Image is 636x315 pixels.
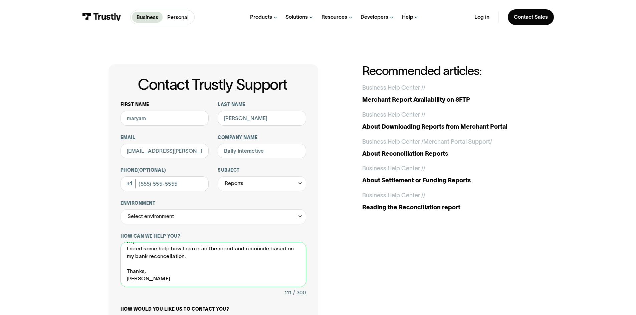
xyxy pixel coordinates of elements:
[423,110,425,119] div: /
[128,212,174,221] div: Select environment
[508,9,554,25] a: Contact Sales
[119,76,306,93] h1: Contact Trustly Support
[218,144,306,159] input: ASPcorp
[121,200,306,206] label: Environment
[137,13,158,21] p: Business
[362,191,528,212] a: Business Help Center //Reading the Reconciliation report
[362,83,423,92] div: Business Help Center /
[514,14,548,20] div: Contact Sales
[121,176,209,191] input: (555) 555-5555
[284,288,291,297] div: 111
[362,164,423,173] div: Business Help Center /
[121,209,306,224] div: Select environment
[225,179,243,188] div: Reports
[322,14,347,20] div: Resources
[362,64,528,77] h2: Recommended articles:
[362,110,423,119] div: Business Help Center /
[137,168,166,173] span: (Optional)
[121,135,209,141] label: Email
[218,102,306,108] label: Last name
[423,164,425,173] div: /
[121,233,306,239] label: How can we help you?
[362,137,423,146] div: Business Help Center /
[293,288,306,297] div: / 300
[218,176,306,191] div: Reports
[218,167,306,173] label: Subject
[474,14,489,20] a: Log in
[132,12,163,23] a: Business
[362,110,528,131] a: Business Help Center //About Downloading Reports from Merchant Portal
[82,13,121,21] img: Trustly Logo
[121,144,209,159] input: alex@mail.com
[362,164,528,185] a: Business Help Center //About Settlement or Funding Reports
[361,14,388,20] div: Developers
[402,14,413,20] div: Help
[121,111,209,126] input: Alex
[121,167,209,173] label: Phone
[362,203,528,212] div: Reading the Reconciliation report
[362,191,423,200] div: Business Help Center /
[423,191,425,200] div: /
[362,176,528,185] div: About Settlement or Funding Reports
[362,95,528,104] div: Merchant Report Availability on SFTP
[163,12,193,23] a: Personal
[121,102,209,108] label: First name
[423,83,425,92] div: /
[121,306,306,312] label: How would you like us to contact you?
[218,135,306,141] label: Company name
[167,13,189,21] p: Personal
[423,137,490,146] div: Merchant Portal Support
[362,83,528,104] a: Business Help Center //Merchant Report Availability on SFTP
[362,137,528,158] a: Business Help Center /Merchant Portal Support/About Reconciliation Reports
[490,137,492,146] div: /
[285,14,308,20] div: Solutions
[218,111,306,126] input: Howard
[250,14,272,20] div: Products
[362,149,528,158] div: About Reconciliation Reports
[362,122,528,131] div: About Downloading Reports from Merchant Portal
